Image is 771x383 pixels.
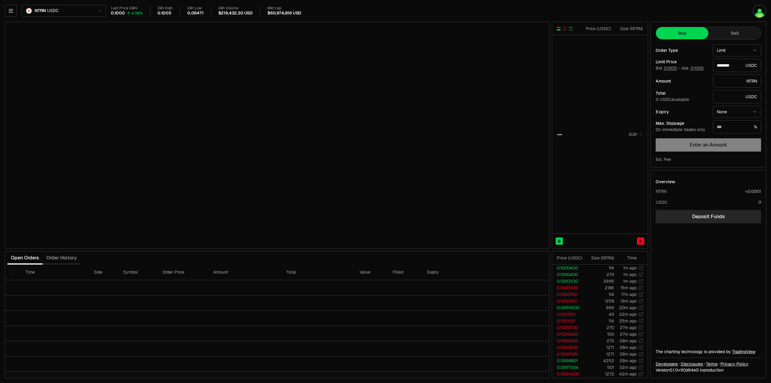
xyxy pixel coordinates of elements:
[639,238,642,244] span: S
[706,361,717,367] a: Terms
[552,331,585,337] td: 0.1000400
[585,351,614,357] td: 1271
[620,331,637,337] time: 27m ago
[35,8,46,14] span: NTRN
[620,285,637,290] time: 15m ago
[713,59,761,72] div: USDC
[132,11,143,16] div: 4.06%
[355,265,388,280] th: Value
[282,265,355,280] th: Total
[552,304,585,311] td: 0.0999500
[708,27,761,39] button: Sell
[620,351,637,357] time: 28m ago
[7,252,43,264] button: Open Orders
[663,66,677,71] button: 0.1000
[89,265,118,280] th: Side
[552,337,585,344] td: 0.1000400
[47,8,58,14] span: USDC
[720,361,748,367] a: Privacy Policy
[585,344,614,351] td: 1271
[552,318,585,324] td: 0.1001001
[552,284,585,291] td: 0.1000000
[388,265,422,280] th: Filled
[558,238,561,244] span: B
[619,371,637,377] time: 42m ago
[552,357,585,364] td: 0.0998801
[208,265,282,280] th: Amount
[158,6,173,11] div: 24h High
[713,74,761,88] div: NTRN
[589,255,614,261] div: Size ( NTRN )
[656,156,671,162] div: Est. Fee
[552,298,585,304] td: 0.1000901
[552,371,585,377] td: 0.0999400
[713,106,761,118] button: None
[585,324,614,331] td: 270
[619,318,637,324] time: 25m ago
[754,5,766,17] img: Ledger
[690,66,704,71] button: 0.1000
[656,179,675,185] div: Overview
[118,265,158,280] th: Symbol
[557,130,562,139] div: —
[656,121,708,125] div: Max. Slippage
[585,337,614,344] td: 270
[556,26,561,31] button: Show Buy and Sell Orders
[585,331,614,337] td: 100
[713,120,761,133] div: %
[552,271,585,278] td: 0.1000400
[623,272,637,277] time: 1m ago
[619,305,637,310] time: 20m ago
[585,284,614,291] td: 2186
[10,270,15,275] button: Select all
[5,22,549,248] iframe: Financial Chart
[620,325,637,330] time: 27m ago
[656,48,708,52] div: Order Type
[21,265,89,280] th: Time
[627,131,643,138] button: 0.01
[552,278,585,284] td: 0.1000300
[585,311,614,318] td: 49
[656,97,689,102] span: 0 USDC available
[681,361,703,367] a: Disclosures
[552,364,585,371] td: 0.0997304
[713,90,761,103] div: USDC
[713,44,761,56] button: Limit
[656,66,680,71] span: Bid -
[585,371,614,377] td: 1272
[585,265,614,271] td: 114
[745,188,761,194] div: <0.0001
[620,298,637,304] time: 19m ago
[656,367,761,373] div: Version 0.1.0 + in production
[552,291,585,298] td: 0.1000700
[656,110,708,114] div: Expiry
[682,66,704,71] span: Ask
[621,292,637,297] time: 17m ago
[187,11,204,16] div: 0.09471
[623,278,637,284] time: 1m ago
[158,11,171,16] div: 0.1005
[620,338,637,344] time: 28m ago
[656,60,708,64] div: Limit Price
[552,324,585,331] td: 0.1000500
[552,265,585,271] td: 0.1000400
[656,210,761,223] a: Deposit Funds
[26,8,32,14] img: NTRN Logo
[585,271,614,278] td: 270
[562,26,567,31] button: Show Sell Orders Only
[656,91,708,95] div: Total
[616,26,643,32] div: Size ( NTRN )
[557,255,584,261] div: Price ( USDC )
[552,344,585,351] td: 0.1000400
[552,311,585,318] td: 0.1001001
[552,351,585,357] td: 0.1000000
[267,11,301,16] div: $60,974,816 USD
[620,358,637,363] time: 28m ago
[619,255,637,261] div: Time
[585,318,614,324] td: 114
[267,6,301,11] div: Mkt cap
[585,304,614,311] td: 999
[619,312,637,317] time: 22m ago
[585,298,614,304] td: 1258
[585,357,614,364] td: 4252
